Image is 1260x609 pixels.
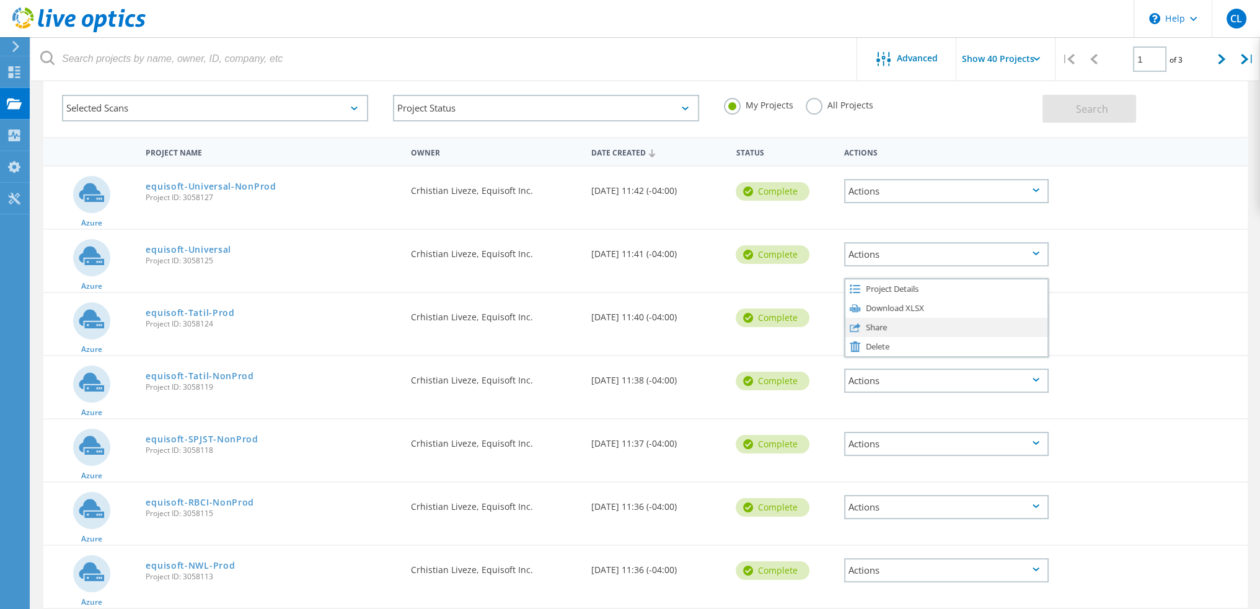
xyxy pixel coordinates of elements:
[1149,13,1160,24] svg: \n
[146,435,258,444] a: equisoft-SPJST-NonProd
[844,242,1049,266] div: Actions
[1055,37,1081,81] div: |
[393,95,699,121] div: Project Status
[405,140,585,163] div: Owner
[146,498,254,507] a: equisoft-RBCI-NonProd
[736,498,809,517] div: Complete
[405,483,585,524] div: Crhistian Liveze, Equisoft Inc.
[81,472,102,480] span: Azure
[845,279,1047,299] div: Project Details
[81,283,102,290] span: Azure
[81,219,102,227] span: Azure
[585,140,729,164] div: Date Created
[146,245,231,254] a: equisoft-Universal
[405,419,585,460] div: Crhistian Liveze, Equisoft Inc.
[806,98,873,110] label: All Projects
[31,37,858,81] input: Search projects by name, owner, ID, company, etc
[736,245,809,264] div: Complete
[845,318,1047,337] div: Share
[1235,37,1260,81] div: |
[146,257,398,265] span: Project ID: 3058125
[405,167,585,208] div: Crhistian Liveze, Equisoft Inc.
[736,309,809,327] div: Complete
[146,194,398,201] span: Project ID: 3058127
[844,369,1049,393] div: Actions
[585,546,729,587] div: [DATE] 11:36 (-04:00)
[81,535,102,543] span: Azure
[729,140,838,163] div: Status
[12,26,146,35] a: Live Optics Dashboard
[81,598,102,606] span: Azure
[724,98,793,110] label: My Projects
[736,561,809,580] div: Complete
[844,179,1049,203] div: Actions
[585,419,729,460] div: [DATE] 11:37 (-04:00)
[845,337,1047,356] div: Delete
[62,95,368,121] div: Selected Scans
[146,573,398,581] span: Project ID: 3058113
[736,435,809,453] div: Complete
[1042,95,1136,123] button: Search
[405,293,585,334] div: Crhistian Liveze, Equisoft Inc.
[405,356,585,397] div: Crhistian Liveze, Equisoft Inc.
[1230,14,1242,24] span: CL
[139,140,404,163] div: Project Name
[585,230,729,271] div: [DATE] 11:41 (-04:00)
[1170,55,1183,65] span: of 3
[146,320,398,328] span: Project ID: 3058124
[838,140,1055,163] div: Actions
[146,383,398,391] span: Project ID: 3058119
[845,299,1047,318] div: Download XLSX
[146,372,253,380] a: equisoft-Tatil-NonProd
[585,483,729,524] div: [DATE] 11:36 (-04:00)
[146,309,234,317] a: equisoft-Tatil-Prod
[1076,102,1108,116] span: Search
[405,546,585,587] div: Crhistian Liveze, Equisoft Inc.
[585,167,729,208] div: [DATE] 11:42 (-04:00)
[897,54,938,63] span: Advanced
[844,432,1049,456] div: Actions
[585,356,729,397] div: [DATE] 11:38 (-04:00)
[736,182,809,201] div: Complete
[844,495,1049,519] div: Actions
[146,182,276,191] a: equisoft-Universal-NonProd
[81,346,102,353] span: Azure
[146,447,398,454] span: Project ID: 3058118
[844,558,1049,582] div: Actions
[405,230,585,271] div: Crhistian Liveze, Equisoft Inc.
[81,409,102,416] span: Azure
[736,372,809,390] div: Complete
[146,510,398,517] span: Project ID: 3058115
[585,293,729,334] div: [DATE] 11:40 (-04:00)
[146,561,235,570] a: equisoft-NWL-Prod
